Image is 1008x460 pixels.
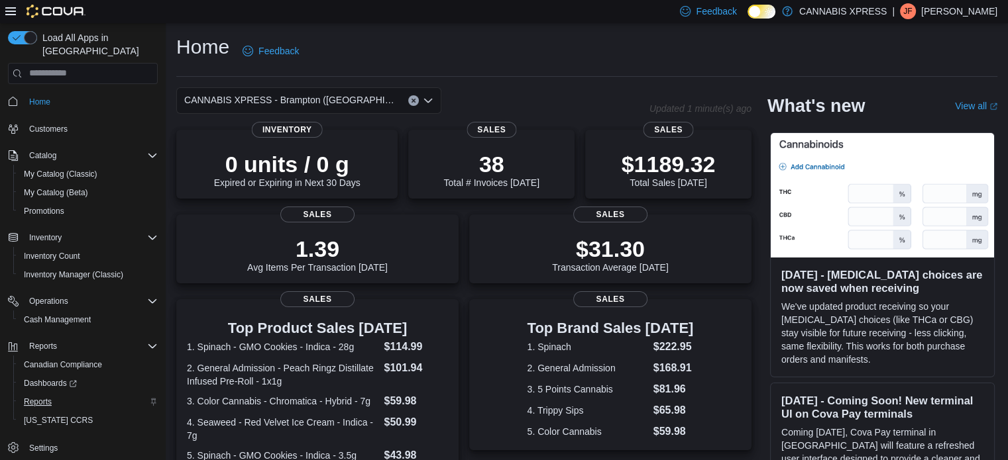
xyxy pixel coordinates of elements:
svg: External link [989,103,997,111]
button: Operations [3,292,163,310]
div: Expired or Expiring in Next 30 Days [214,151,361,188]
span: My Catalog (Classic) [24,169,97,179]
span: Operations [24,293,158,309]
button: Inventory [24,230,67,246]
dd: $114.99 [384,339,447,355]
p: $31.30 [552,236,669,262]
span: Inventory [29,232,62,243]
span: Canadian Compliance [19,357,158,373]
p: 1.39 [247,236,388,262]
h3: [DATE] - Coming Soon! New terminal UI on Cova Pay terminals [781,394,983,420]
span: Sales [467,122,516,138]
a: View allExternal link [955,101,997,111]
button: Reports [24,338,62,354]
dt: 1. Spinach - GMO Cookies - Indica - 28g [187,340,378,353]
dt: 5. Color Cannabis [528,425,648,438]
span: Dashboards [24,378,77,389]
p: [PERSON_NAME] [921,3,997,19]
span: Settings [24,439,158,455]
div: Avg Items Per Transaction [DATE] [247,236,388,273]
span: My Catalog (Beta) [19,185,158,201]
span: Inventory [252,122,323,138]
a: Dashboards [13,374,163,392]
button: Operations [24,293,74,309]
dd: $101.94 [384,360,447,376]
dd: $59.98 [384,393,447,409]
span: Reports [29,341,57,351]
a: Inventory Manager (Classic) [19,267,129,283]
a: Settings [24,440,63,456]
h2: What's new [767,95,865,116]
button: My Catalog (Beta) [13,183,163,202]
span: Sales [644,122,693,138]
a: [US_STATE] CCRS [19,412,98,428]
dd: $81.96 [653,381,694,397]
button: Reports [13,392,163,411]
img: Cova [27,5,85,18]
span: My Catalog (Classic) [19,166,158,182]
button: Promotions [13,202,163,220]
div: Transaction Average [DATE] [552,236,669,273]
a: Promotions [19,203,70,219]
dd: $59.98 [653,424,694,439]
span: Washington CCRS [19,412,158,428]
span: Catalog [24,148,158,163]
button: Open list of options [423,95,433,106]
a: Inventory Count [19,248,85,264]
dt: 2. General Admission - Peach Ringz Distillate Infused Pre-Roll - 1x1g [187,361,378,388]
a: Home [24,94,56,110]
button: Inventory [3,228,163,247]
span: Inventory Manager (Classic) [19,267,158,283]
dt: 4. Trippy Sips [528,404,648,417]
span: Home [29,97,50,107]
span: Reports [24,396,52,407]
button: Inventory Manager (Classic) [13,265,163,284]
div: Total Sales [DATE] [622,151,716,188]
span: Operations [29,296,68,306]
button: Catalog [3,146,163,165]
a: Reports [19,394,57,410]
p: CANNABIS XPRESS [799,3,887,19]
dt: 3. 5 Points Cannabis [528,383,648,396]
span: Cash Management [19,312,158,328]
span: Load All Apps in [GEOGRAPHIC_DATA] [37,31,158,58]
span: Sales [573,207,647,222]
button: [US_STATE] CCRS [13,411,163,430]
p: 38 [443,151,539,177]
dt: 2. General Admission [528,361,648,375]
dd: $65.98 [653,402,694,418]
div: Jo Forbes [900,3,916,19]
span: Sales [573,291,647,307]
span: Inventory Count [24,251,80,261]
dt: 3. Color Cannabis - Chromatica - Hybrid - 7g [187,394,378,408]
span: Cash Management [24,314,91,325]
dt: 1. Spinach [528,340,648,353]
p: We've updated product receiving so your [MEDICAL_DATA] choices (like THCa or CBG) stay visible fo... [781,300,983,366]
input: Dark Mode [748,5,775,19]
a: Feedback [237,38,304,64]
p: | [892,3,895,19]
dd: $50.99 [384,414,447,430]
button: Inventory Count [13,247,163,265]
button: My Catalog (Classic) [13,165,163,183]
a: Cash Management [19,312,96,328]
h1: Home [176,34,229,60]
span: Promotions [24,206,64,216]
span: JF [903,3,912,19]
button: Cash Management [13,310,163,329]
span: Inventory Count [19,248,158,264]
dt: 4. Seaweed - Red Velvet Ice Cream - Indica - 7g [187,416,378,442]
button: Home [3,92,163,111]
span: My Catalog (Beta) [24,187,88,198]
span: Feedback [258,44,299,58]
span: Settings [29,443,58,453]
span: Canadian Compliance [24,359,102,370]
a: Canadian Compliance [19,357,107,373]
dd: $168.91 [653,360,694,376]
span: Home [24,93,158,110]
h3: [DATE] - [MEDICAL_DATA] choices are now saved when receiving [781,268,983,295]
span: Promotions [19,203,158,219]
h3: Top Brand Sales [DATE] [528,320,694,336]
a: Dashboards [19,375,82,391]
